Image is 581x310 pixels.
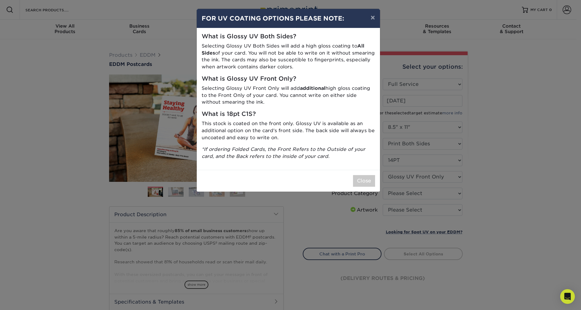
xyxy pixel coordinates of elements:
[202,75,375,82] h5: What is Glossy UV Front Only?
[202,14,375,23] h4: FOR UV COATING OPTIONS PLEASE NOTE:
[202,120,375,141] p: This stock is coated on the front only. Glossy UV is available as an additional option on the car...
[202,85,375,106] p: Selecting Glossy UV Front Only will add high gloss coating to the Front Only of your card. You ca...
[202,33,375,40] h5: What is Glossy UV Both Sides?
[366,9,380,26] button: ×
[202,43,364,56] strong: All Sides
[560,289,575,304] div: Open Intercom Messenger
[202,111,375,118] h5: What is 18pt C1S?
[202,146,365,159] i: *If ordering Folded Cards, the Front Refers to the Outside of your card, and the Back refers to t...
[300,85,325,91] strong: additional
[202,43,375,71] p: Selecting Glossy UV Both Sides will add a high gloss coating to of your card. You will not be abl...
[353,175,375,187] button: Close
